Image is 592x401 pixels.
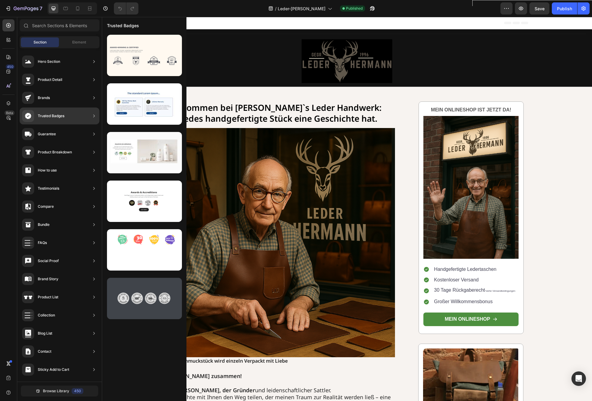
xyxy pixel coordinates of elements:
[38,367,69,373] div: Sticky Add to Cart
[34,40,47,45] span: Section
[72,388,83,394] div: 450
[332,260,413,266] p: Kostenloser Versand
[38,294,58,300] div: Product List
[38,204,54,210] div: Compare
[38,149,72,155] div: Product Breakdown
[332,282,413,288] p: Großer Willkommensbonus
[529,2,549,14] button: Save
[200,22,290,66] img: gempages_559436909332398889-99fffc5d-02ad-4e30-b381-1f6886e0895a.png
[557,5,572,12] div: Publish
[38,258,59,264] div: Social Proof
[21,386,98,396] button: Browse Library450
[332,249,413,256] p: Handgefertigte Ledertaschen
[38,222,50,228] div: Bundle
[278,5,325,12] span: Leder-[PERSON_NAME]
[38,167,57,173] div: How to use
[40,5,42,12] p: 7
[38,240,47,246] div: FAQs
[38,77,62,83] div: Product Detail
[275,5,277,12] span: /
[535,6,545,11] span: Save
[322,296,417,309] a: Mein Onlineshop
[322,90,416,96] p: MEIN ONLINESHOP IST JETZT DA!
[332,270,413,277] p: 30 Tage Rückgaberecht
[38,330,52,336] div: Blog List
[38,185,59,191] div: Testimonials
[2,2,45,14] button: 7
[38,113,64,119] div: Trusted Badges
[38,276,58,282] div: Brand Story
[5,111,15,115] div: Beta
[43,388,69,394] span: Browse Library
[322,99,417,242] img: gempages_559436909332398889-38c3b89f-35c9-43b1-b6c9-2ffe18029afb.png
[64,370,153,377] strong: Ich [PERSON_NAME], der Gründer
[114,2,138,14] div: Undo/Redo
[571,371,586,386] div: Open Intercom Messenger
[383,273,413,275] span: *siehe Versandbedingungen
[20,19,99,31] input: Search Sections & Elements
[64,341,293,347] p: Jedes Schmuckstück wird einzeln Verpackt mit Liebe
[64,356,293,398] p: und leidenschaftlicher Sattler. Ich möchte mit Ihnen den Weg teilen, der meinen Traum zur Realitä...
[346,6,363,11] span: Published
[102,17,592,401] iframe: Design area
[343,299,388,306] p: Mein Onlineshop
[64,85,293,108] h1: Willkommen bei [PERSON_NAME]`s Leder Handwerk: Wo jedes handgefertigte Stück eine Geschichte hat.
[64,111,293,340] img: gempages_559436909332398889-63c730f3-d3c3-4bfa-aab3-74f0b2bfef84.png
[72,40,86,45] span: Element
[64,355,140,363] strong: [PERSON_NAME] zusammen!
[38,131,56,137] div: Guarantee
[38,348,51,354] div: Contact
[38,95,50,101] div: Brands
[38,59,60,65] div: Hero Section
[38,312,55,318] div: Collection
[6,64,15,69] div: 450
[552,2,577,14] button: Publish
